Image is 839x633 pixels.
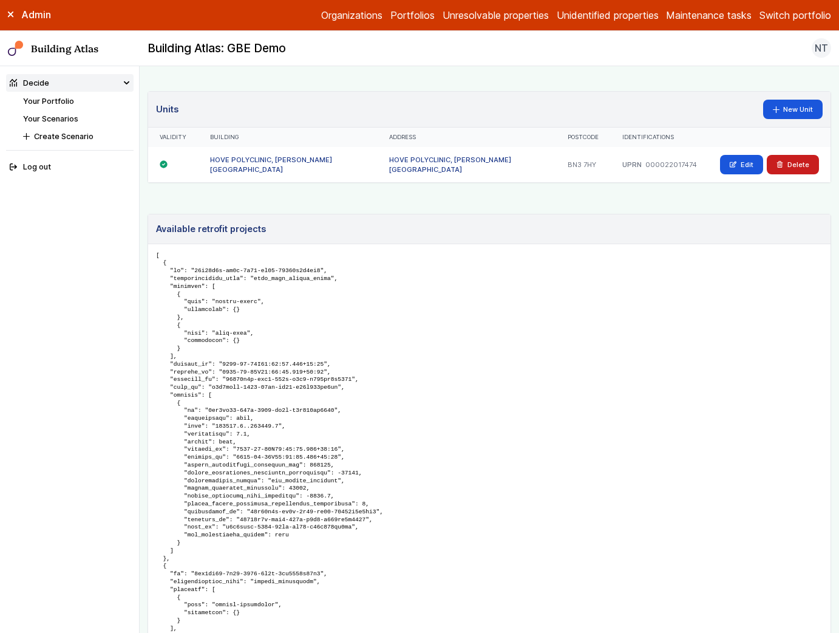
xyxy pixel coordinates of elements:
span: NT [815,41,828,55]
a: Your Portfolio [23,97,74,106]
div: Address [389,134,545,142]
a: Maintenance tasks [666,8,752,22]
button: Switch portfolio [759,8,831,22]
h2: Building Atlas: GBE Demo [148,41,286,56]
a: Portfolios [390,8,435,22]
summary: Decide [6,74,134,92]
dd: 000022017474 [645,160,697,169]
div: BN3 7HY [556,147,610,182]
button: Log out [6,159,134,176]
a: HOVE POLYCLINIC, [PERSON_NAME][GEOGRAPHIC_DATA] [210,156,332,174]
button: NT [812,38,831,58]
img: main-0bbd2752.svg [8,41,24,56]
a: New Unit [763,100,823,119]
div: Postcode [568,134,599,142]
a: Unidentified properties [557,8,659,22]
div: Building [210,134,365,142]
h3: Units [156,103,178,116]
h3: Available retrofit projects [156,222,266,236]
button: Delete [767,155,819,174]
div: Decide [10,77,49,89]
a: Your Scenarios [23,114,78,123]
div: Identifications [622,134,697,142]
a: HOVE POLYCLINIC, [PERSON_NAME][GEOGRAPHIC_DATA] [389,156,511,174]
dt: UPRN [622,160,642,169]
button: Create Scenario [19,128,134,145]
a: Unresolvable properties [443,8,549,22]
a: Organizations [321,8,382,22]
a: Edit [720,155,763,174]
div: Validity [160,134,186,142]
